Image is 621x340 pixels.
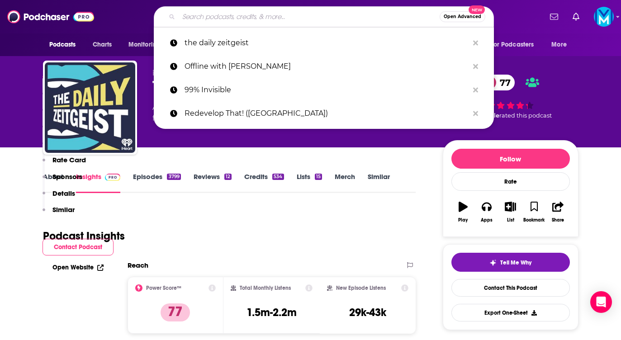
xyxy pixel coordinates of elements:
span: Podcasts [49,38,76,51]
button: open menu [545,36,578,53]
div: 77 25 peoplerated this podcast [443,69,578,125]
button: tell me why sparkleTell Me Why [451,253,570,272]
h2: New Episode Listens [336,285,386,291]
div: List [507,217,514,223]
a: Redevelop That! ([GEOGRAPHIC_DATA]) [154,102,494,125]
a: the daily zeitgeist [154,31,494,55]
button: Follow [451,149,570,169]
button: open menu [43,36,88,53]
h2: Reach [128,261,148,269]
div: Rate [451,172,570,191]
a: Show notifications dropdown [569,9,583,24]
button: Show profile menu [594,7,614,27]
img: Podchaser - Follow, Share and Rate Podcasts [7,8,94,25]
button: Sponsors [43,172,82,189]
p: Details [52,189,75,198]
span: Logged in as katepacholek [594,7,614,27]
div: Share [552,217,564,223]
div: 12 [224,174,232,180]
div: Play [458,217,468,223]
button: Play [451,196,475,228]
h2: Power Score™ [146,285,181,291]
span: More [551,38,567,51]
a: Merch [335,172,355,193]
span: Tell Me Why [500,259,531,266]
a: Similar [368,172,390,193]
button: open menu [122,36,172,53]
span: For Podcasters [491,38,534,51]
h2: Total Monthly Listens [240,285,291,291]
p: Offline with Jon Favreau [185,55,469,78]
button: Open AdvancedNew [440,11,485,22]
span: iHeartPodcasts [152,69,211,77]
button: List [498,196,522,228]
p: Similar [52,205,75,214]
span: New [469,5,485,14]
button: Apps [475,196,498,228]
span: featuring [152,113,413,124]
button: Similar [43,205,75,222]
img: The Daily Zeitgeist [45,62,135,153]
div: Apps [481,217,493,223]
a: Show notifications dropdown [546,9,562,24]
p: Sponsors [52,172,82,181]
h3: 29k-43k [349,306,386,319]
a: Contact This Podcast [451,279,570,297]
a: 77 [482,75,515,90]
button: Contact Podcast [43,239,114,255]
a: Episodes3799 [133,172,180,193]
span: 77 [491,75,515,90]
a: Open Website [52,264,104,271]
div: Search podcasts, credits, & more... [154,6,494,27]
p: 99% Invisible [185,78,469,102]
img: tell me why sparkle [489,259,497,266]
span: Charts [93,38,112,51]
span: Monitoring [128,38,161,51]
a: Credits534 [244,172,284,193]
h3: 1.5m-2.2m [247,306,297,319]
a: Reviews12 [194,172,232,193]
button: Share [546,196,569,228]
img: User Profile [594,7,614,27]
div: 15 [315,174,322,180]
span: rated this podcast [499,112,552,119]
p: 77 [161,303,190,321]
button: Bookmark [522,196,546,228]
button: Details [43,189,75,206]
div: 534 [272,174,284,180]
a: Offline with [PERSON_NAME] [154,55,494,78]
p: Redevelop That! (Henderson) [185,102,469,125]
a: 99% Invisible [154,78,494,102]
div: 3799 [167,174,180,180]
a: Charts [87,36,118,53]
div: Open Intercom Messenger [590,291,612,313]
div: A daily podcast [152,102,413,124]
a: Lists15 [297,172,322,193]
button: Export One-Sheet [451,304,570,321]
div: Bookmark [523,217,545,223]
input: Search podcasts, credits, & more... [179,9,440,24]
p: the daily zeitgeist [185,31,469,55]
span: Open Advanced [444,14,481,19]
button: open menu [485,36,547,53]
